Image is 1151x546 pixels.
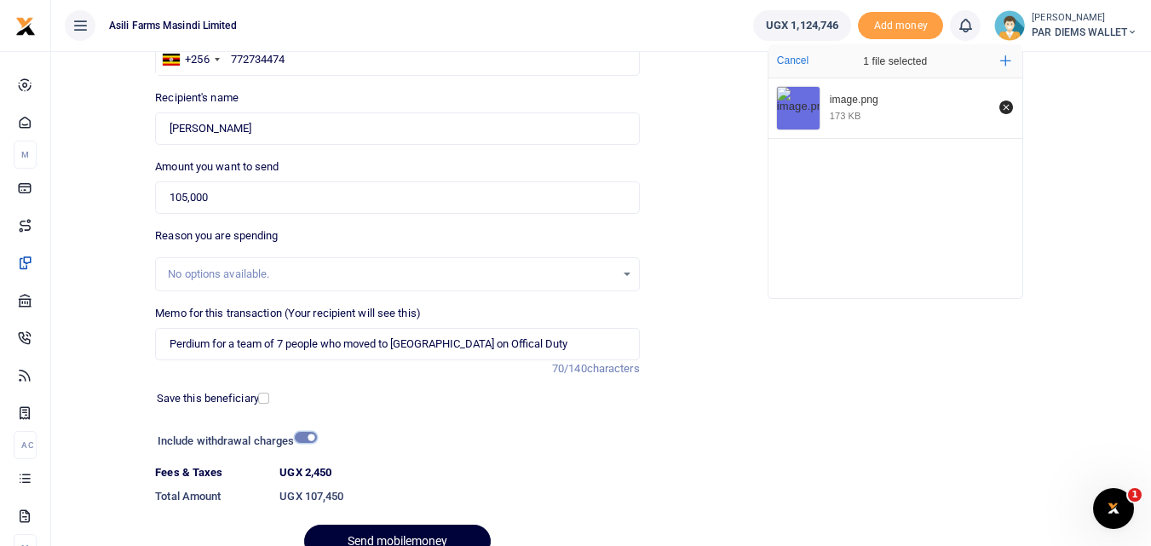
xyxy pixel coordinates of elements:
div: No options available. [168,266,614,283]
h6: Include withdrawal charges [158,434,309,448]
button: Remove file [997,98,1016,117]
img: logo-small [15,16,36,37]
li: M [14,141,37,169]
img: image.png [777,87,820,129]
iframe: Intercom live chat [1093,488,1134,529]
input: Enter phone number [155,43,639,76]
div: image.png [830,94,990,107]
a: profile-user [PERSON_NAME] PAR DIEMS WALLET [994,10,1137,41]
a: UGX 1,124,746 [753,10,851,41]
span: Add money [858,12,943,40]
a: Add money [858,18,943,31]
span: 1 [1128,488,1142,502]
div: 1 file selected [823,44,968,78]
label: Save this beneficiary [157,390,259,407]
button: Cancel [772,49,814,72]
span: PAR DIEMS WALLET [1032,25,1137,40]
label: Recipient's name [155,89,239,106]
label: Amount you want to send [155,158,279,175]
div: Uganda: +256 [156,44,224,75]
li: Ac [14,431,37,459]
dt: Fees & Taxes [148,464,273,481]
input: UGX [155,181,639,214]
input: Enter extra information [155,328,639,360]
a: logo-small logo-large logo-large [15,19,36,32]
span: Asili Farms Masindi Limited [102,18,244,33]
div: 173 KB [830,110,861,122]
label: UGX 2,450 [279,464,331,481]
small: [PERSON_NAME] [1032,11,1137,26]
h6: UGX 107,450 [279,490,639,503]
span: characters [587,362,640,375]
span: 70/140 [552,362,587,375]
label: Memo for this transaction (Your recipient will see this) [155,305,421,322]
li: Toup your wallet [858,12,943,40]
div: +256 [185,51,209,68]
li: Wallet ballance [746,10,858,41]
span: UGX 1,124,746 [766,17,838,34]
h6: Total Amount [155,490,266,503]
div: File Uploader [768,43,1023,299]
input: Loading name... [155,112,639,145]
button: Add more files [993,49,1018,73]
img: profile-user [994,10,1025,41]
label: Reason you are spending [155,227,278,244]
